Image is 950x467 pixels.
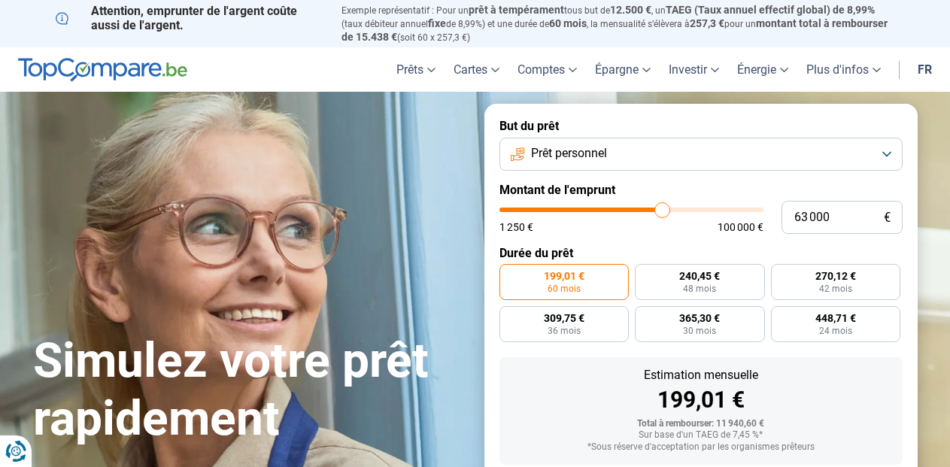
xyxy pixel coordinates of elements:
span: 60 mois [548,284,581,293]
a: Investir [660,47,728,92]
span: 199,01 € [544,271,584,281]
span: 270,12 € [815,271,856,281]
span: 309,75 € [544,313,584,323]
label: Durée du prêt [499,246,903,260]
span: 36 mois [548,326,581,335]
div: Total à rembourser: 11 940,60 € [511,419,891,429]
span: Prêt personnel [531,145,607,162]
span: 240,45 € [679,271,720,281]
a: Cartes [445,47,508,92]
span: 60 mois [549,17,587,29]
h1: Simulez votre prêt rapidement [33,332,466,448]
div: *Sous réserve d'acceptation par les organismes prêteurs [511,442,891,453]
span: prêt à tempérament [469,4,564,16]
label: Montant de l'emprunt [499,183,903,197]
div: Estimation mensuelle [511,369,891,381]
span: 12.500 € [610,4,651,16]
p: Exemple représentatif : Pour un tous but de , un (taux débiteur annuel de 8,99%) et une durée de ... [341,4,895,44]
span: 100 000 € [718,222,763,232]
a: Plus d'infos [797,47,890,92]
span: € [884,211,891,224]
div: 199,01 € [511,389,891,411]
a: Prêts [387,47,445,92]
span: montant total à rembourser de 15.438 € [341,17,888,43]
span: fixe [428,17,446,29]
span: TAEG (Taux annuel effectif global) de 8,99% [666,4,875,16]
span: 365,30 € [679,313,720,323]
span: 1 250 € [499,222,533,232]
a: Épargne [586,47,660,92]
button: Prêt personnel [499,138,903,171]
span: 448,71 € [815,313,856,323]
label: But du prêt [499,119,903,133]
span: 42 mois [819,284,852,293]
div: Sur base d'un TAEG de 7,45 %* [511,430,891,441]
a: fr [909,47,941,92]
a: Énergie [728,47,797,92]
span: 30 mois [683,326,716,335]
span: 48 mois [683,284,716,293]
img: TopCompare [18,58,187,82]
span: 24 mois [819,326,852,335]
a: Comptes [508,47,586,92]
span: 257,3 € [690,17,724,29]
p: Attention, emprunter de l'argent coûte aussi de l'argent. [56,4,323,32]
